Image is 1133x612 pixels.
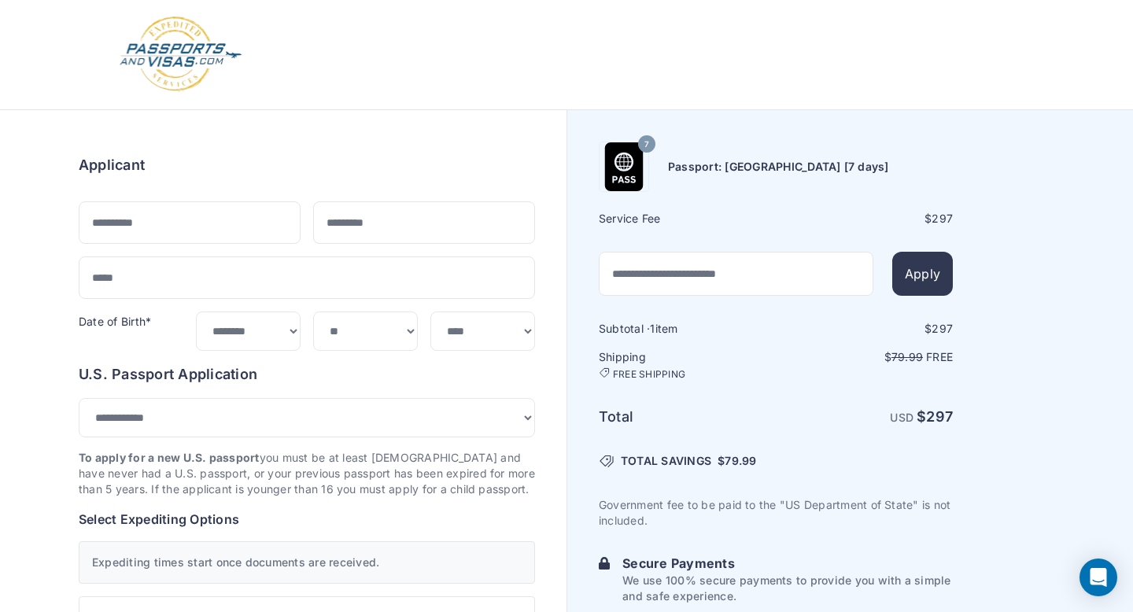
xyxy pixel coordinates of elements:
span: Free [926,350,953,363]
span: USD [890,411,913,424]
span: 297 [926,408,953,425]
div: $ [777,211,953,227]
span: $ [718,453,756,469]
h6: Secure Payments [622,554,953,573]
img: Product Name [600,142,648,191]
span: 79.99 [891,350,923,363]
img: Logo [118,16,243,94]
span: 7 [644,135,649,155]
p: We use 100% secure payments to provide you with a simple and safe experience. [622,573,953,604]
p: $ [777,349,953,365]
button: Apply [892,252,953,296]
p: you must be at least [DEMOGRAPHIC_DATA] and have never had a U.S. passport, or your previous pass... [79,450,535,497]
h6: Select Expediting Options [79,510,535,529]
span: 79.99 [725,454,756,467]
span: FREE SHIPPING [613,368,685,381]
strong: $ [917,408,953,425]
span: 297 [932,212,953,225]
div: Expediting times start once documents are received. [79,541,535,584]
strong: To apply for a new U.S. passport [79,451,260,464]
span: 1 [650,322,655,335]
span: 297 [932,322,953,335]
h6: Service Fee [599,211,774,227]
h6: Passport: [GEOGRAPHIC_DATA] [7 days] [668,159,889,175]
h6: Subtotal · item [599,321,774,337]
h6: U.S. Passport Application [79,363,535,385]
h6: Shipping [599,349,774,381]
div: $ [777,321,953,337]
p: Government fee to be paid to the "US Department of State" is not included. [599,497,953,529]
h6: Applicant [79,154,145,176]
div: Open Intercom Messenger [1079,559,1117,596]
span: TOTAL SAVINGS [621,453,711,469]
h6: Total [599,406,774,428]
label: Date of Birth* [79,315,151,328]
